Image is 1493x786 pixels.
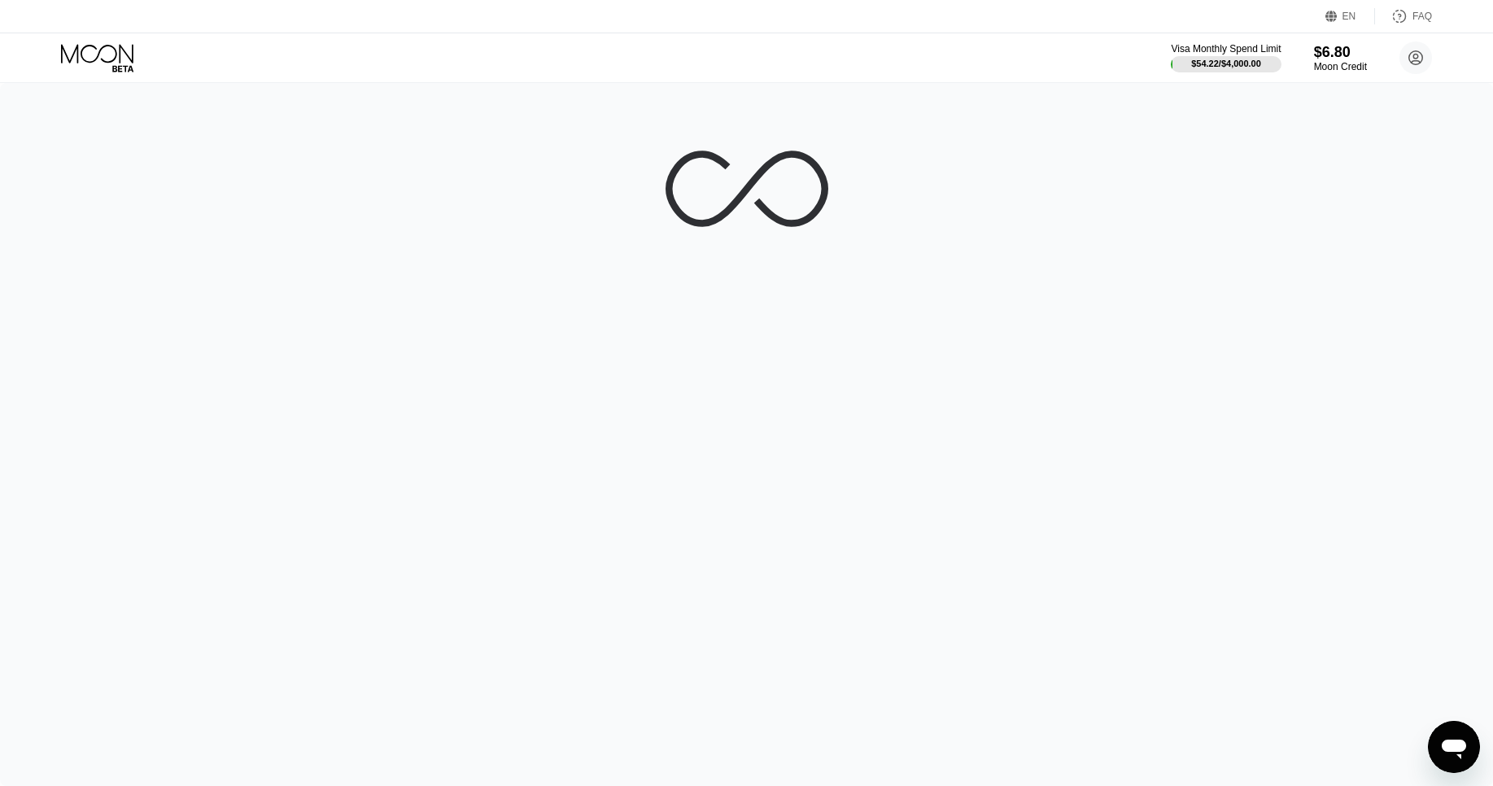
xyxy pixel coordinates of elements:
[1314,61,1367,72] div: Moon Credit
[1314,44,1367,72] div: $6.80Moon Credit
[1375,8,1432,24] div: FAQ
[1191,59,1261,68] div: $54.22 / $4,000.00
[1325,8,1375,24] div: EN
[1342,11,1356,22] div: EN
[1171,43,1281,72] div: Visa Monthly Spend Limit$54.22/$4,000.00
[1171,43,1281,55] div: Visa Monthly Spend Limit
[1412,11,1432,22] div: FAQ
[1428,721,1480,773] iframe: Кнопка запуска окна обмена сообщениями
[1314,44,1367,61] div: $6.80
